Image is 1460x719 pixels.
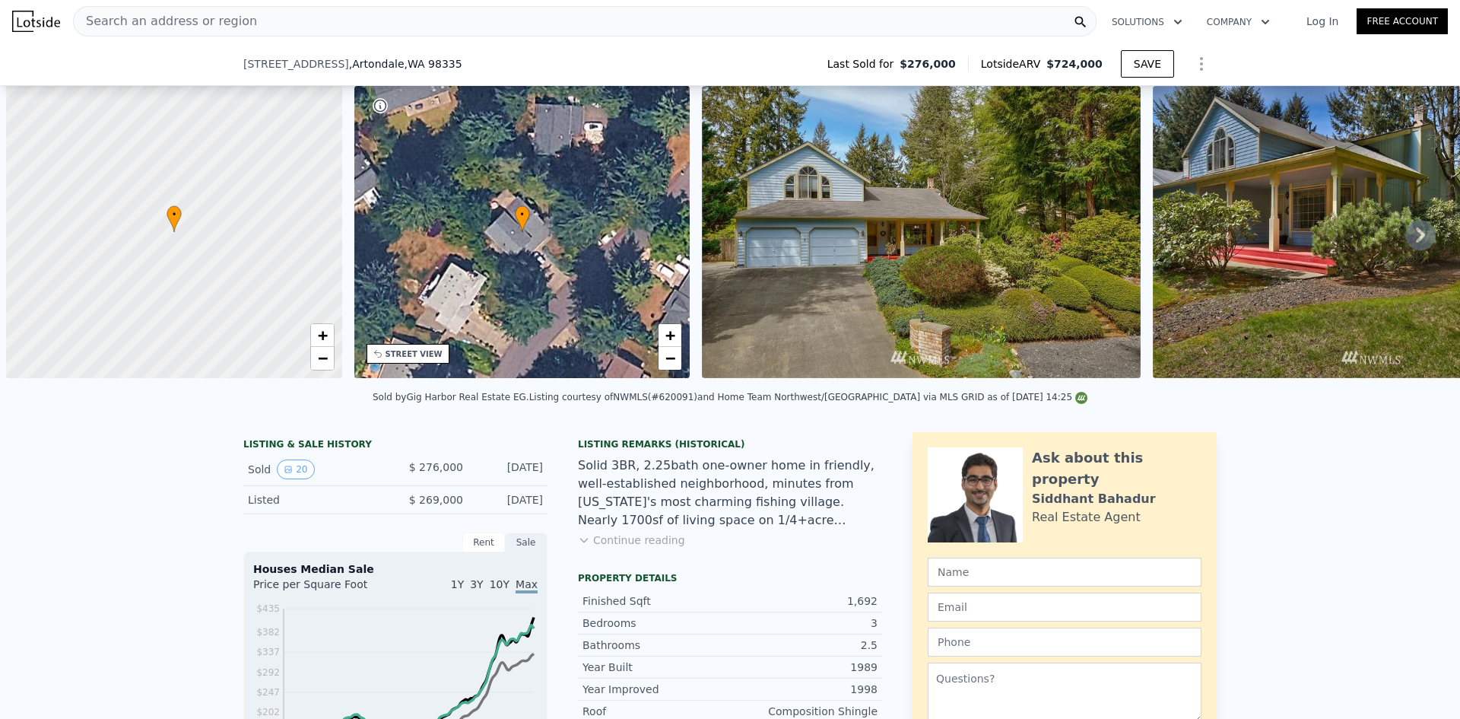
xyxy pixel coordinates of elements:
span: Search an address or region [74,12,257,30]
div: 1,692 [730,593,878,609]
div: Listed [248,492,383,507]
input: Phone [928,628,1201,657]
div: Year Improved [582,682,730,697]
div: • [515,205,530,232]
span: $ 269,000 [409,494,463,506]
div: Real Estate Agent [1032,508,1141,527]
div: LISTING & SALE HISTORY [243,438,547,453]
img: NWMLS Logo [1075,392,1087,404]
button: View historical data [277,460,314,479]
tspan: $382 [256,627,280,638]
tspan: $202 [256,707,280,717]
span: $ 276,000 [409,461,463,473]
div: 3 [730,616,878,631]
tspan: $292 [256,667,280,678]
div: Finished Sqft [582,593,730,609]
button: Company [1195,8,1282,36]
a: Free Account [1357,8,1448,34]
div: Property details [578,572,882,584]
div: Sale [505,533,547,552]
input: Name [928,558,1201,587]
div: Bedrooms [582,616,730,631]
span: , WA 98335 [405,58,462,70]
span: Max [516,578,538,593]
span: • [515,208,530,221]
a: Zoom in [311,324,334,347]
span: $276,000 [900,56,956,72]
div: Siddhant Bahadur [1032,490,1156,508]
div: [DATE] [475,492,543,507]
a: Zoom out [659,347,681,370]
span: − [665,348,675,367]
tspan: $337 [256,647,280,657]
img: Lotside [12,11,60,32]
tspan: $435 [256,603,280,614]
div: Listing Remarks (Historical) [578,438,882,450]
div: 1989 [730,660,878,675]
span: , Artondale [349,56,462,72]
div: Sold by Gig Harbor Real Estate EG . [373,392,529,402]
a: Log In [1288,14,1357,29]
div: 1998 [730,682,878,697]
a: Zoom in [659,324,681,347]
span: • [167,208,182,221]
span: 1Y [451,578,464,590]
div: Year Built [582,660,730,675]
span: + [317,326,327,345]
div: Ask about this property [1032,447,1201,490]
input: Email [928,593,1201,622]
span: [STREET_ADDRESS] [243,56,349,72]
div: Roof [582,704,730,719]
div: Sold [248,460,383,479]
div: [DATE] [475,460,543,479]
div: Rent [462,533,505,552]
button: Solutions [1100,8,1195,36]
div: Houses Median Sale [253,562,538,577]
div: 2.5 [730,638,878,653]
button: SAVE [1121,50,1174,78]
span: 10Y [490,578,509,590]
span: Last Sold for [827,56,900,72]
span: $724,000 [1046,58,1103,70]
a: Zoom out [311,347,334,370]
button: Show Options [1186,49,1217,79]
span: Lotside ARV [981,56,1046,72]
div: STREET VIEW [386,348,443,360]
button: Continue reading [578,533,685,548]
div: Price per Square Foot [253,577,395,601]
span: + [665,326,675,345]
div: Bathrooms [582,638,730,653]
tspan: $247 [256,687,280,698]
div: Composition Shingle [730,704,878,719]
span: − [317,348,327,367]
div: Solid 3BR, 2.25bath one-owner home in friendly, well-established neighborhood, minutes from [US_S... [578,457,882,530]
div: • [167,205,182,232]
div: Listing courtesy of NWMLS (#620091) and Home Team Northwest/[GEOGRAPHIC_DATA] via MLS GRID as of ... [529,392,1087,402]
img: Sale: 125936530 Parcel: 100606792 [702,86,1140,378]
span: 3Y [470,578,483,590]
